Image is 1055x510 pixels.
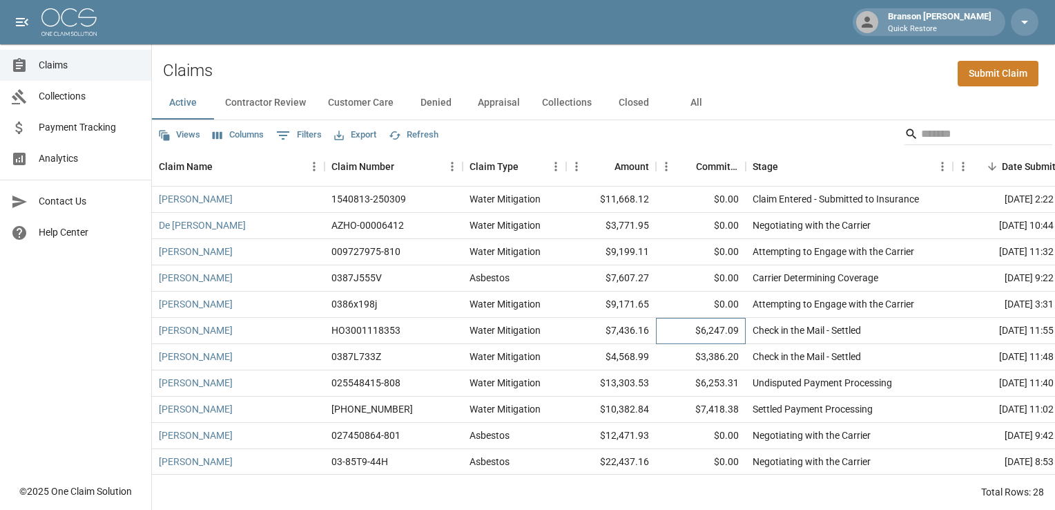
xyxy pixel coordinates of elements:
div: Carrier Determining Coverage [753,271,878,285]
a: [PERSON_NAME] [159,402,233,416]
div: $3,771.95 [566,213,656,239]
button: Denied [405,86,467,120]
button: Collections [531,86,603,120]
button: Export [331,124,380,146]
button: Menu [953,156,974,177]
button: Sort [595,157,614,176]
div: $0.00 [656,187,746,213]
div: AZHO-00006412 [331,218,404,232]
h2: Claims [163,61,213,81]
div: Claim Number [331,147,394,186]
div: 1540813-250309 [331,192,406,206]
div: Water Mitigation [470,297,541,311]
span: Payment Tracking [39,120,140,135]
a: [PERSON_NAME] [159,455,233,469]
button: Menu [442,156,463,177]
button: Views [155,124,204,146]
div: Water Mitigation [470,323,541,337]
div: Negotiating with the Carrier [753,218,871,232]
div: Asbestos [470,455,510,469]
button: Sort [778,157,797,176]
button: Customer Care [317,86,405,120]
button: Select columns [209,124,267,146]
button: Refresh [385,124,442,146]
div: Negotiating with the Carrier [753,455,871,469]
div: $0.00 [656,239,746,265]
div: Committed Amount [696,147,739,186]
div: Check in the Mail - Settled [753,323,861,337]
div: Water Mitigation [470,192,541,206]
div: 0387L733Z [331,350,381,363]
a: [PERSON_NAME] [159,323,233,337]
div: HO3001118353 [331,323,400,337]
div: 03-85T9-44H [331,455,388,469]
div: Settled Payment Processing [753,402,873,416]
div: Claim Number [325,147,463,186]
div: Attempting to Engage with the Carrier [753,245,914,258]
button: Menu [932,156,953,177]
div: Stage [746,147,953,186]
div: 009727975-810 [331,245,400,258]
div: $22,437.16 [566,449,656,475]
div: $12,471.93 [566,423,656,449]
div: Stage [753,147,778,186]
div: © 2025 One Claim Solution [19,484,132,498]
button: Sort [677,157,696,176]
div: Check in the Mail - Settled [753,350,861,363]
button: Sort [519,157,538,176]
a: [PERSON_NAME] [159,350,233,363]
div: $4,568.99 [566,344,656,370]
div: Search [904,123,1052,148]
div: $10,382.84 [566,397,656,423]
div: $6,253.31 [656,370,746,397]
div: Water Mitigation [470,245,541,258]
div: 027450864-801 [331,428,400,442]
span: Help Center [39,225,140,240]
button: Sort [394,157,414,176]
button: Closed [603,86,665,120]
div: Amount [566,147,656,186]
button: Menu [656,156,677,177]
div: Undisputed Payment Processing [753,376,892,390]
div: Committed Amount [656,147,746,186]
div: Water Mitigation [470,376,541,390]
div: dynamic tabs [152,86,1055,120]
div: Claim Name [152,147,325,186]
div: $7,418.38 [656,397,746,423]
div: $9,199.11 [566,239,656,265]
a: [PERSON_NAME] [159,297,233,311]
a: [PERSON_NAME] [159,376,233,390]
div: 0387J555V [331,271,382,285]
button: Menu [566,156,587,177]
a: De [PERSON_NAME] [159,218,246,232]
div: Amount [614,147,649,186]
span: Analytics [39,151,140,166]
div: $0.00 [656,292,746,318]
button: Menu [545,156,566,177]
div: $7,607.27 [566,265,656,292]
button: Appraisal [467,86,531,120]
div: $7,436.16 [566,318,656,344]
div: $9,171.65 [566,292,656,318]
div: $0.00 [656,265,746,292]
div: Total Rows: 28 [981,485,1044,499]
div: 01-009-044479 [331,402,413,416]
a: [PERSON_NAME] [159,271,233,285]
div: Claim Entered - Submitted to Insurance [753,192,919,206]
div: $13,303.53 [566,370,656,397]
button: Sort [213,157,232,176]
div: 0386x198j [331,297,377,311]
button: All [665,86,727,120]
button: Show filters [273,124,325,147]
button: open drawer [8,8,36,36]
div: Negotiating with the Carrier [753,428,871,442]
div: Attempting to Engage with the Carrier [753,297,914,311]
div: Claim Type [470,147,519,186]
div: $0.00 [656,213,746,239]
img: ocs-logo-white-transparent.png [41,8,97,36]
div: Water Mitigation [470,402,541,416]
button: Menu [304,156,325,177]
div: Asbestos [470,271,510,285]
a: Submit Claim [958,61,1038,86]
a: [PERSON_NAME] [159,245,233,258]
